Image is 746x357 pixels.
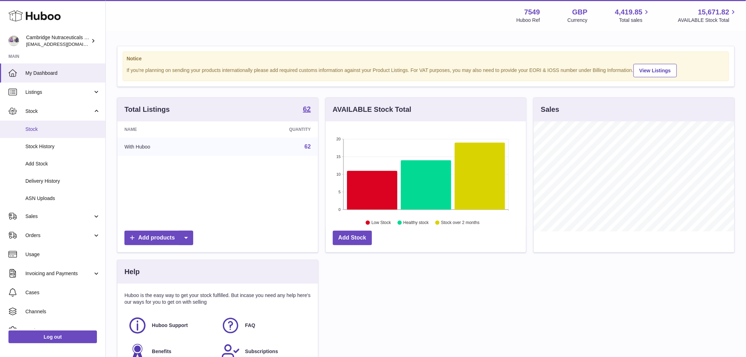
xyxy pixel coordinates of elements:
[25,213,93,220] span: Sales
[124,292,311,305] p: Huboo is the easy way to get your stock fulfilled. But incase you need any help here's our ways f...
[26,34,90,48] div: Cambridge Nutraceuticals Ltd
[117,121,223,138] th: Name
[26,41,104,47] span: [EMAIL_ADDRESS][DOMAIN_NAME]
[403,220,429,225] text: Healthy stock
[303,105,311,114] a: 62
[25,289,100,296] span: Cases
[25,270,93,277] span: Invoicing and Payments
[303,105,311,113] strong: 62
[336,137,341,141] text: 20
[568,17,588,24] div: Currency
[152,322,188,329] span: Huboo Support
[245,348,278,355] span: Subscriptions
[25,70,100,77] span: My Dashboard
[25,308,100,315] span: Channels
[338,207,341,212] text: 0
[524,7,540,17] strong: 7549
[372,220,391,225] text: Low Stock
[541,105,559,114] h3: Sales
[245,322,255,329] span: FAQ
[25,251,100,258] span: Usage
[336,155,341,159] text: 15
[615,7,651,24] a: 4,419.85 Total sales
[152,348,171,355] span: Benefits
[441,220,479,225] text: Stock over 2 months
[8,36,19,46] img: qvc@camnutra.com
[678,7,738,24] a: 15,671.82 AVAILABLE Stock Total
[572,7,587,17] strong: GBP
[25,232,93,239] span: Orders
[25,178,100,184] span: Delivery History
[634,64,677,77] a: View Listings
[127,63,725,77] div: If you're planning on sending your products internationally please add required customs informati...
[117,138,223,156] td: With Huboo
[619,17,650,24] span: Total sales
[333,231,372,245] a: Add Stock
[25,161,100,167] span: Add Stock
[25,195,100,202] span: ASN Uploads
[124,105,170,114] h3: Total Listings
[25,126,100,133] span: Stock
[221,316,307,335] a: FAQ
[223,121,318,138] th: Quantity
[8,331,97,343] a: Log out
[127,55,725,62] strong: Notice
[678,17,738,24] span: AVAILABLE Stock Total
[698,7,729,17] span: 15,671.82
[305,144,311,150] a: 62
[338,190,341,194] text: 5
[25,89,93,96] span: Listings
[128,316,214,335] a: Huboo Support
[336,172,341,176] text: 10
[124,267,140,277] h3: Help
[124,231,193,245] a: Add products
[615,7,643,17] span: 4,419.85
[25,143,100,150] span: Stock History
[516,17,540,24] div: Huboo Ref
[25,108,93,115] span: Stock
[333,105,411,114] h3: AVAILABLE Stock Total
[25,327,100,334] span: Settings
